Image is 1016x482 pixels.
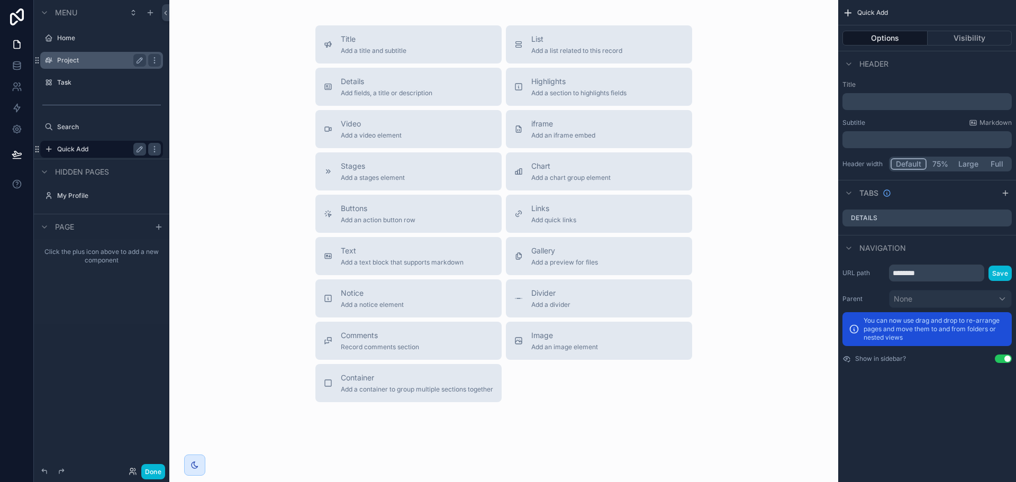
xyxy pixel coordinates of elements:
[55,167,109,177] span: Hidden pages
[341,258,464,267] span: Add a text block that supports markdown
[506,68,692,106] button: HighlightsAdd a section to highlights fields
[842,93,1012,110] div: scrollable content
[842,160,885,168] label: Header width
[315,25,502,63] button: TitleAdd a title and subtitle
[531,258,598,267] span: Add a preview for files
[531,131,595,140] span: Add an iframe embed
[34,239,169,273] div: Click the plus icon above to add a new component
[341,76,432,87] span: Details
[141,464,165,479] button: Done
[315,364,502,402] button: ContainerAdd a container to group multiple sections together
[34,239,169,273] div: scrollable content
[341,343,419,351] span: Record comments section
[842,119,865,127] label: Subtitle
[531,216,576,224] span: Add quick links
[57,34,161,42] label: Home
[842,295,885,303] label: Parent
[851,214,877,222] label: Details
[57,145,142,153] label: Quick Add
[341,245,464,256] span: Text
[859,243,906,253] span: Navigation
[842,269,885,277] label: URL path
[341,47,406,55] span: Add a title and subtitle
[341,385,493,394] span: Add a container to group multiple sections together
[506,25,692,63] button: ListAdd a list related to this record
[55,222,74,232] span: Page
[842,31,928,46] button: Options
[531,174,611,182] span: Add a chart group element
[857,8,888,17] span: Quick Add
[531,119,595,129] span: iframe
[969,119,1012,127] a: Markdown
[341,161,405,171] span: Stages
[506,237,692,275] button: GalleryAdd a preview for files
[506,195,692,233] button: LinksAdd quick links
[531,203,576,214] span: Links
[341,301,404,309] span: Add a notice element
[859,188,878,198] span: Tabs
[506,152,692,190] button: ChartAdd a chart group element
[57,56,142,65] label: Project
[315,110,502,148] button: VideoAdd a video element
[842,131,1012,148] div: scrollable content
[315,279,502,317] button: NoticeAdd a notice element
[859,59,888,69] span: Header
[341,34,406,44] span: Title
[983,158,1010,170] button: Full
[894,294,912,304] span: None
[531,89,627,97] span: Add a section to highlights fields
[506,322,692,360] button: ImageAdd an image element
[341,216,415,224] span: Add an action button row
[506,279,692,317] button: DividerAdd a divider
[341,89,432,97] span: Add fields, a title or description
[315,195,502,233] button: ButtonsAdd an action button row
[988,266,1012,281] button: Save
[531,301,570,309] span: Add a divider
[55,7,77,18] span: Menu
[341,288,404,298] span: Notice
[954,158,983,170] button: Large
[341,372,493,383] span: Container
[341,330,419,341] span: Comments
[341,174,405,182] span: Add a stages element
[531,343,598,351] span: Add an image element
[842,80,1012,89] label: Title
[506,110,692,148] button: iframeAdd an iframe embed
[531,34,622,44] span: List
[315,322,502,360] button: CommentsRecord comments section
[57,192,161,200] label: My Profile
[315,152,502,190] button: StagesAdd a stages element
[531,161,611,171] span: Chart
[928,31,1012,46] button: Visibility
[315,68,502,106] button: DetailsAdd fields, a title or description
[531,245,598,256] span: Gallery
[57,78,161,87] label: Task
[57,123,161,131] label: Search
[531,288,570,298] span: Divider
[979,119,1012,127] span: Markdown
[927,158,954,170] button: 75%
[315,237,502,275] button: TextAdd a text block that supports markdown
[531,330,598,341] span: Image
[855,354,906,363] label: Show in sidebar?
[531,47,622,55] span: Add a list related to this record
[891,158,927,170] button: Default
[341,203,415,214] span: Buttons
[341,119,402,129] span: Video
[864,316,1005,342] p: You can now use drag and drop to re-arrange pages and move them to and from folders or nested views
[889,290,1012,308] button: None
[341,131,402,140] span: Add a video element
[531,76,627,87] span: Highlights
